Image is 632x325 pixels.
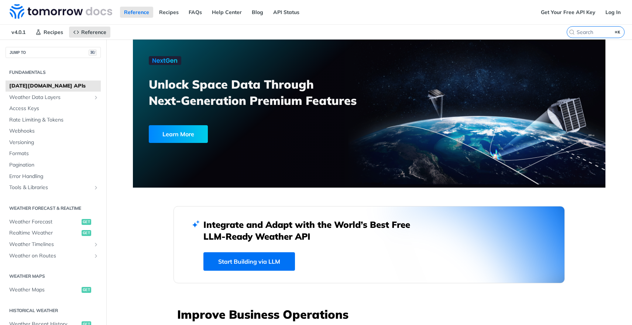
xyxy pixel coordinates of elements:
a: Start Building via LLM [203,252,295,271]
a: Weather Forecastget [6,216,101,227]
img: Tomorrow.io Weather API Docs [10,4,112,19]
button: Show subpages for Weather on Routes [93,253,99,259]
span: Pagination [9,161,99,169]
button: Show subpages for Tools & Libraries [93,185,99,191]
div: Learn More [149,125,208,143]
span: Versioning [9,139,99,146]
a: Error Handling [6,171,101,182]
a: Weather Mapsget [6,284,101,295]
span: Access Keys [9,105,99,112]
a: Log In [601,7,625,18]
span: Tools & Libraries [9,184,91,191]
span: Weather Data Layers [9,94,91,101]
a: Reference [69,27,110,38]
a: Weather Data LayersShow subpages for Weather Data Layers [6,92,101,103]
h2: Weather Maps [6,273,101,280]
h2: Historical Weather [6,307,101,314]
span: Realtime Weather [9,229,80,237]
a: Pagination [6,160,101,171]
svg: Search [569,29,575,35]
a: Recipes [155,7,183,18]
span: Weather Forecast [9,218,80,226]
h2: Weather Forecast & realtime [6,205,101,212]
h2: Integrate and Adapt with the World’s Best Free LLM-Ready Weather API [203,219,421,242]
span: Weather Timelines [9,241,91,248]
a: Reference [120,7,153,18]
a: Help Center [208,7,246,18]
a: Recipes [31,27,67,38]
a: Tools & LibrariesShow subpages for Tools & Libraries [6,182,101,193]
kbd: ⌘K [613,28,622,36]
a: Weather on RoutesShow subpages for Weather on Routes [6,250,101,261]
a: Learn More [149,125,332,143]
h3: Improve Business Operations [177,306,565,322]
span: get [82,230,91,236]
a: Get Your Free API Key [537,7,600,18]
span: Rate Limiting & Tokens [9,116,99,124]
span: Weather on Routes [9,252,91,260]
span: [DATE][DOMAIN_NAME] APIs [9,82,99,90]
button: JUMP TO⌘/ [6,47,101,58]
a: API Status [269,7,303,18]
h3: Unlock Space Data Through Next-Generation Premium Features [149,76,377,109]
a: Weather TimelinesShow subpages for Weather Timelines [6,239,101,250]
a: Realtime Weatherget [6,227,101,239]
span: get [82,287,91,293]
span: Reference [81,29,106,35]
span: Weather Maps [9,286,80,294]
a: Webhooks [6,126,101,137]
span: Webhooks [9,127,99,135]
a: Blog [248,7,267,18]
a: Versioning [6,137,101,148]
span: Formats [9,150,99,157]
img: NextGen [149,56,181,65]
a: Formats [6,148,101,159]
a: FAQs [185,7,206,18]
span: Recipes [44,29,63,35]
span: ⌘/ [89,49,97,56]
span: get [82,219,91,225]
span: v4.0.1 [7,27,30,38]
button: Show subpages for Weather Data Layers [93,95,99,100]
a: Access Keys [6,103,101,114]
a: [DATE][DOMAIN_NAME] APIs [6,81,101,92]
span: Error Handling [9,173,99,180]
a: Rate Limiting & Tokens [6,114,101,126]
h2: Fundamentals [6,69,101,76]
button: Show subpages for Weather Timelines [93,242,99,247]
